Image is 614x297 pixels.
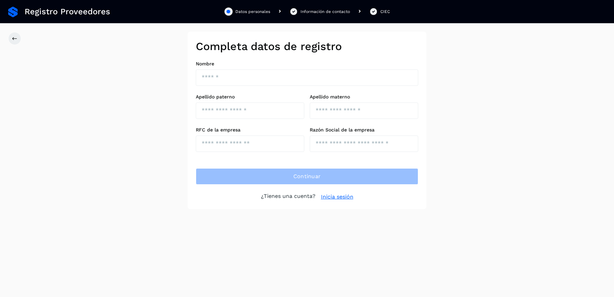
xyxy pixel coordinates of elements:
span: Continuar [293,173,321,180]
p: ¿Tienes una cuenta? [261,193,316,201]
span: Registro Proveedores [25,7,110,17]
label: RFC de la empresa [196,127,304,133]
a: Inicia sesión [321,193,353,201]
h2: Completa datos de registro [196,40,418,53]
div: Datos personales [235,9,270,15]
div: Información de contacto [301,9,350,15]
label: Razón Social de la empresa [310,127,418,133]
label: Apellido paterno [196,94,304,100]
label: Nombre [196,61,418,67]
div: CIEC [380,9,390,15]
button: Continuar [196,168,418,185]
label: Apellido materno [310,94,418,100]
